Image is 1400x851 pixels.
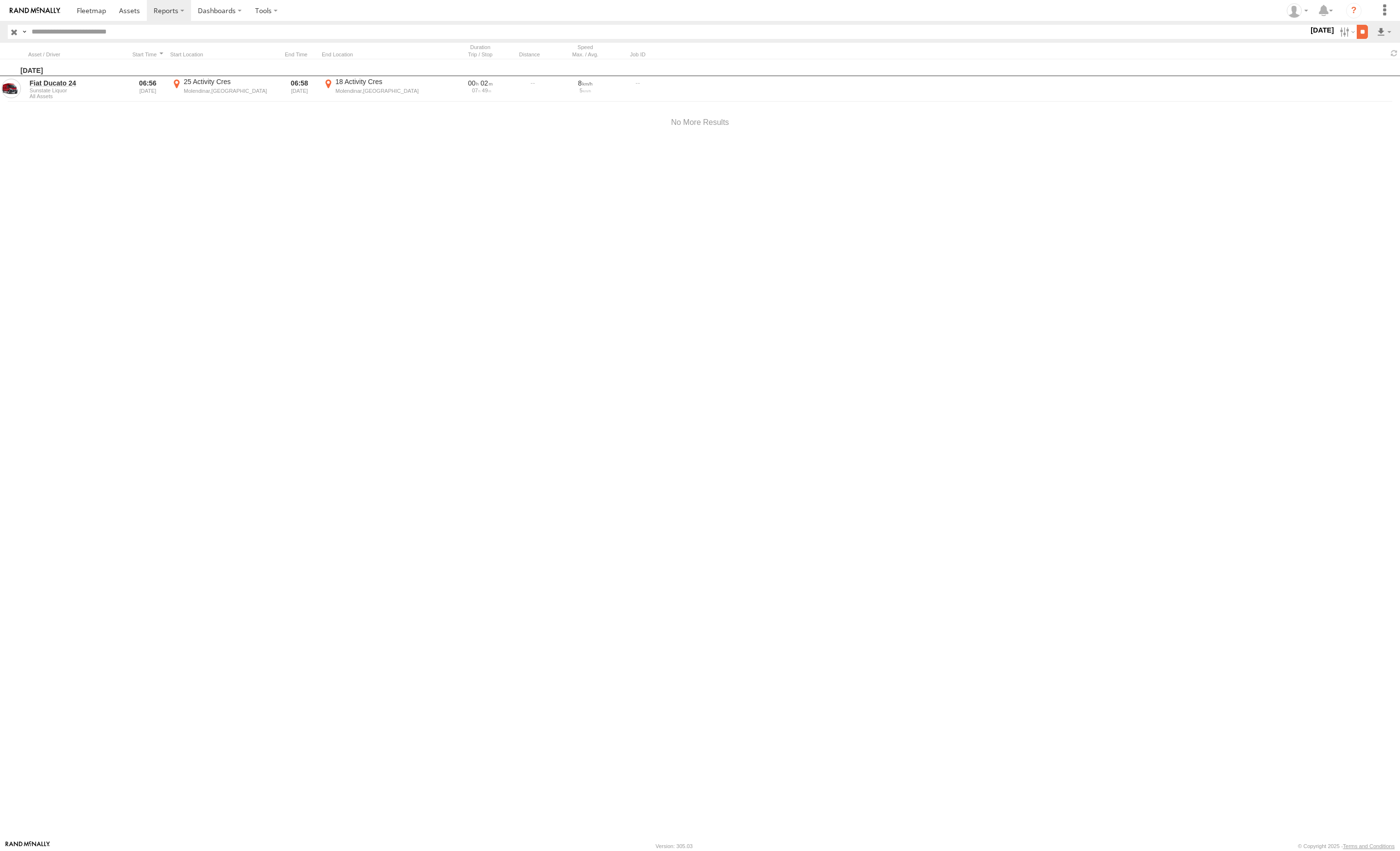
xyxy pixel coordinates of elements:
[613,51,662,58] div: Job ID
[457,79,503,87] div: [132s] 15/08/2025 06:56 - 15/08/2025 06:58
[20,25,28,39] label: Search Query
[1,79,21,98] a: View Asset in Asset Management
[482,87,491,93] span: 49
[335,77,427,86] div: 18 Activity Cres
[1388,49,1400,58] span: Refresh
[170,77,277,101] label: Click to View Event Location
[1283,3,1312,18] div: Ajay Jain
[335,87,427,94] div: Molendinar,[GEOGRAPHIC_DATA]
[281,77,318,101] div: 06:58 [DATE]
[1309,25,1336,35] label: [DATE]
[30,87,124,93] span: Sunstate Liquor
[28,51,125,58] div: Click to Sort
[129,51,166,58] div: Click to Sort
[30,79,124,87] a: Fiat Ducato 24
[656,843,693,849] div: Version: 305.03
[1298,843,1395,849] div: © Copyright 2025 -
[481,79,493,87] span: 02
[562,79,608,87] div: 8
[1343,843,1395,849] a: Terms and Conditions
[468,79,479,87] span: 00
[472,87,480,93] span: 07
[129,77,166,101] div: 06:56 [DATE]
[184,77,276,86] div: 25 Activity Cres
[322,77,429,101] label: Click to View Event Location
[184,87,276,94] div: Molendinar,[GEOGRAPHIC_DATA]
[281,51,318,58] div: Click to Sort
[508,51,557,58] div: Click to Sort
[1336,25,1357,39] label: Search Filter Options
[5,841,50,851] a: Visit our Website
[1376,25,1392,39] label: Export results as...
[30,93,124,99] span: Filter Results to this Group
[1346,3,1362,18] i: ?
[562,87,608,93] div: 5
[10,7,60,14] img: rand-logo.svg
